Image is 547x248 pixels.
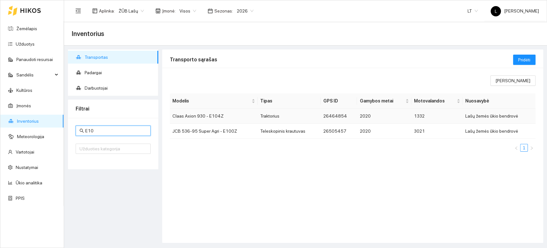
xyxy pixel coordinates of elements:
[513,55,535,65] button: Pridėti
[16,180,42,185] a: Ūkio analitika
[170,50,513,69] div: Transporto sąrašas
[75,8,81,14] span: menu-fold
[16,57,53,62] a: Panaudoti resursai
[512,144,520,152] li: Atgal
[463,124,535,139] td: Lašų žemės ūkio bendrovė
[468,6,478,16] span: LT
[514,146,518,150] span: left
[411,93,463,109] th: this column's title is Motovalandos,this column is sortable
[16,196,25,201] a: PPIS
[72,29,104,39] span: Inventorius
[321,93,357,109] th: GPS ID
[92,8,97,13] span: layout
[155,8,161,13] span: shop
[411,124,463,139] td: 3021
[491,8,539,13] span: [PERSON_NAME]
[162,7,176,14] span: Įmonė :
[258,109,321,124] td: Traktorius
[16,165,38,170] a: Nustatymai
[16,26,37,31] a: Žemėlapis
[237,6,253,16] span: 2026
[528,144,535,152] button: right
[414,97,455,104] span: Motovalandos
[357,109,411,124] td: 2020
[85,82,153,94] span: Darbuotojai
[72,4,85,17] button: menu-fold
[214,7,233,14] span: Sezonas :
[463,109,535,124] td: Lašų žemės ūkio bendrovė
[172,97,250,104] span: Modelis
[360,97,404,104] span: Gamybos metai
[258,124,321,139] td: Teleskopinis krautuvas
[520,144,527,151] a: 1
[258,93,321,109] th: Tipas
[16,68,53,81] span: Sandėlis
[85,51,153,64] span: Transportas
[321,109,357,124] td: 26464854
[16,103,31,108] a: Įmonės
[411,109,463,124] td: 1332
[119,6,144,16] span: ŽŪB Lašų
[170,109,258,124] td: Claas Axion 930 - E104Z
[528,144,535,152] li: Pirmyn
[208,8,213,13] span: calendar
[85,66,153,79] span: Padargai
[170,93,258,109] th: this column's title is Modelis,this column is sortable
[530,146,534,150] span: right
[357,93,411,109] th: this column's title is Gamybos metai,this column is sortable
[79,128,84,133] span: search
[85,127,147,134] input: Paieška
[495,6,497,16] span: L
[463,93,535,109] th: Nuosavybė
[321,124,357,139] td: 26505457
[179,6,196,16] span: Visos
[17,134,44,139] a: Meteorologija
[16,149,34,155] a: Vartotojai
[16,41,35,47] a: Užduotys
[490,75,535,86] button: [PERSON_NAME]
[17,119,39,124] a: Inventorius
[512,144,520,152] button: left
[495,77,530,84] span: [PERSON_NAME]
[518,56,530,63] span: Pridėti
[76,100,151,118] div: Filtrai
[16,88,32,93] a: Kultūros
[170,124,258,139] td: JCB 536-95 Super Agri - E100Z
[99,7,115,14] span: Aplinka :
[357,124,411,139] td: 2020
